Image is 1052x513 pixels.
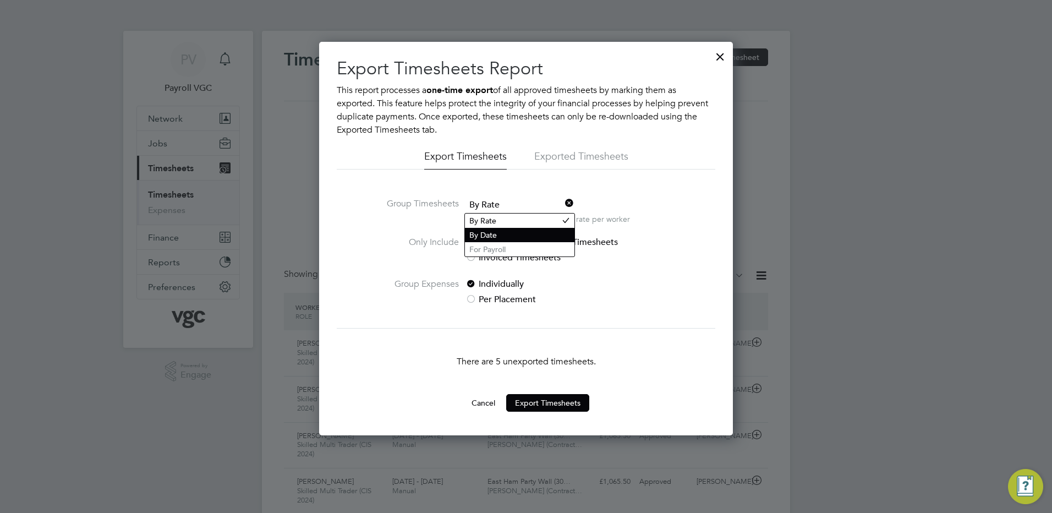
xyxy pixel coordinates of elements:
label: Individually [465,277,650,291]
label: Only Include [376,236,459,264]
p: There are 5 unexported timesheets. [337,355,715,368]
li: By Rate [465,214,574,228]
li: For Payroll [465,242,574,256]
li: Exported Timesheets [534,150,628,170]
button: Engage Resource Center [1008,469,1043,504]
button: Export Timesheets [506,394,589,412]
button: Cancel [463,394,504,412]
li: By Date [465,228,574,242]
li: Export Timesheets [424,150,507,170]
label: Group Timesheets [376,197,459,222]
label: Invoiced Timesheets [465,251,650,264]
label: Group Expenses [376,277,459,306]
h2: Export Timesheets Report [337,57,715,80]
p: This report processes a of all approved timesheets by marking them as exported. This feature help... [337,84,715,137]
span: By Rate [465,197,574,214]
label: Per Placement [465,293,650,306]
b: one-time export [426,85,493,95]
